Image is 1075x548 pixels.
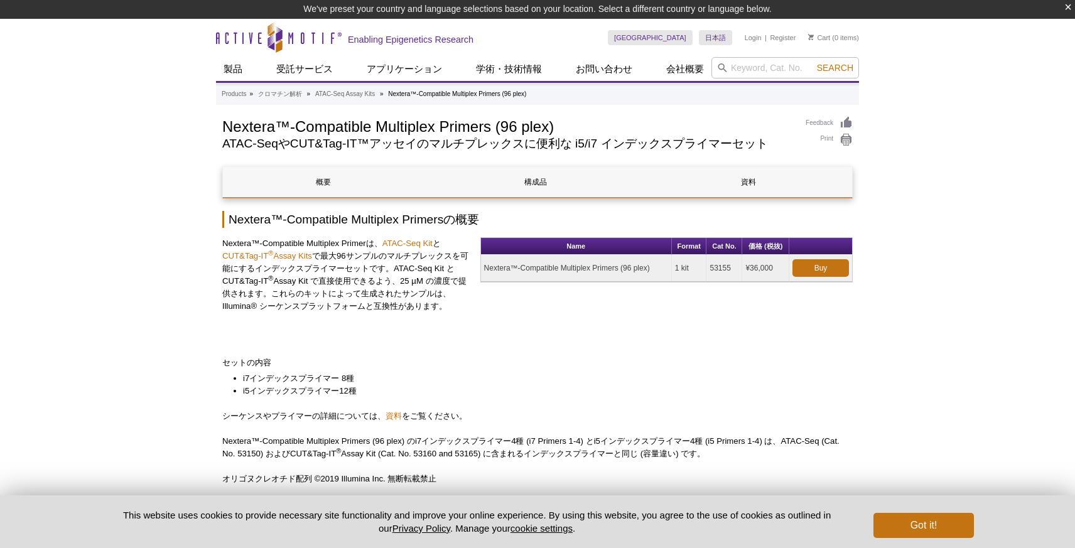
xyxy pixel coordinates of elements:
input: Keyword, Cat. No. [711,57,859,78]
a: CUT&Tag-IT®Assay Kits [222,251,312,261]
p: This website uses cookies to provide necessary site functionality and improve your online experie... [101,508,853,535]
li: » [380,90,384,97]
th: Name [481,238,672,255]
a: 製品 [216,57,250,81]
sup: ® [336,446,341,454]
td: Nextera™-Compatible Multiplex Primers (96 plex) [481,255,672,282]
a: [GEOGRAPHIC_DATA] [608,30,693,45]
li: (0 items) [808,30,859,45]
a: 概要 [223,167,423,197]
h2: ATAC-SeqやCUT&Tag-IT™アッセイのマルチプレックスに便利な i5/i7 インデックスプライマーセット [222,138,793,149]
img: Your Cart [808,34,814,40]
li: » [249,90,253,97]
td: 1 kit [672,255,707,282]
a: 受託サービス [269,57,340,81]
p: Nextera™-Compatible Multiplex Primers (96 plex) のi7インデックスプライマー4種 (i7 Primers 1-4) とi5インデックスプライマー4... [222,435,853,460]
a: 日本語 [699,30,732,45]
li: i5インデックスプライマー12種 [243,385,840,397]
a: お問い合わせ [568,57,640,81]
span: Search [817,63,853,73]
li: i7インデックスプライマー 8種 [243,372,840,385]
td: 53155 [706,255,742,282]
a: Cart [808,33,830,42]
a: 構成品 [436,167,636,197]
sup: ® [268,274,273,282]
th: 価格 (税抜) [742,238,789,255]
button: cookie settings [510,523,573,534]
li: » [307,90,311,97]
a: クロマチン解析 [258,89,302,100]
th: Format [672,238,707,255]
p: オリゴヌクレオチド配列 ©2019 Illumina Inc. 無断転載禁止 [222,473,853,485]
a: Products [222,89,246,100]
th: Cat No. [706,238,742,255]
a: 会社概要 [659,57,711,81]
a: ATAC-Seq Kit [382,239,433,248]
a: アプリケーション [359,57,450,81]
a: 資料 [648,167,848,197]
p: シーケンスやプライマーの詳細については、 をご覧ください。 [222,410,853,422]
a: 学術・技術情報 [468,57,549,81]
p: Nextera™-Compatible Multiplex Primerは、 と で最大96サンプルのマルチプレックスを可能にするインデックスプライマーセットです。ATAC-Seq Kit と ... [222,237,471,313]
a: Register [770,33,796,42]
p: セットの内容 [222,357,853,369]
h1: Nextera™-Compatible Multiplex Primers (96 plex) [222,116,793,135]
sup: ® [268,249,273,257]
h2: Enabling Epigenetics Research [348,34,473,45]
a: Privacy Policy [392,523,450,534]
li: Nextera™-Compatible Multiplex Primers (96 plex) [388,90,526,97]
button: Got it! [873,513,974,538]
a: ATAC-Seq Assay Kits [315,89,375,100]
a: Login [745,33,762,42]
h2: Nextera™-Compatible Multiplex Primersの概要 [222,211,853,228]
button: Search [813,62,857,73]
a: Buy [792,259,849,277]
a: Feedback [806,116,853,130]
a: 資料 [386,411,402,421]
td: ¥36,000 [742,255,789,282]
a: Print [806,133,853,147]
li: | [765,30,767,45]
